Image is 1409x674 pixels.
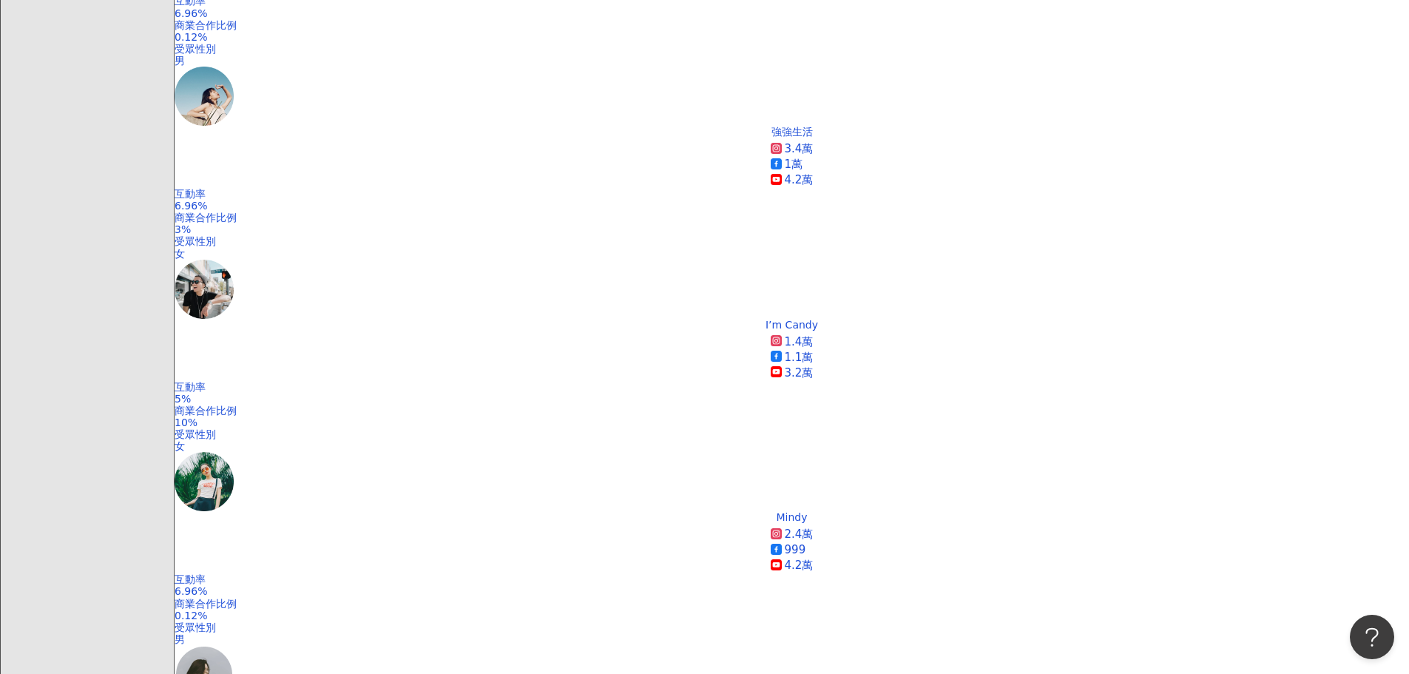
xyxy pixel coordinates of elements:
[175,621,1409,633] div: 受眾性別
[175,7,1409,19] div: 6.96%
[175,452,234,511] img: KOL Avatar
[785,365,814,381] div: 3.2萬
[175,598,1409,610] div: 商業合作比例
[175,428,1409,440] div: 受眾性別
[785,141,814,157] div: 3.4萬
[175,235,1409,247] div: 受眾性別
[785,157,803,172] div: 1萬
[175,511,1409,645] a: Mindy2.4萬9994.2萬互動率6.96%商業合作比例0.12%受眾性別男
[175,67,234,126] img: KOL Avatar
[785,558,814,573] div: 4.2萬
[771,126,813,138] div: 強強生活
[175,260,234,319] img: KOL Avatar
[175,43,1409,55] div: 受眾性別
[175,55,1409,67] div: 男
[175,452,1409,511] a: KOL Avatar
[175,417,1409,428] div: 10%
[785,334,814,350] div: 1.4萬
[175,212,1409,223] div: 商業合作比例
[175,67,1409,126] a: KOL Avatar
[175,393,1409,405] div: 5%
[175,188,1409,200] div: 互動率
[175,319,1409,453] a: I’m Candy1.4萬1.1萬3.2萬互動率5%商業合作比例10%受眾性別女
[175,610,1409,621] div: 0.12%
[776,511,807,523] div: Mindy
[175,200,1409,212] div: 6.96%
[175,126,1409,260] a: 強強生活3.4萬1萬4.2萬互動率6.96%商業合作比例3%受眾性別女
[766,319,818,331] div: I’m Candy
[1350,615,1394,659] iframe: Help Scout Beacon - Open
[175,440,1409,452] div: 女
[175,31,1409,43] div: 0.12%
[175,633,1409,645] div: 男
[175,223,1409,235] div: 3%
[175,260,1409,319] a: KOL Avatar
[785,527,814,542] div: 2.4萬
[175,573,1409,585] div: 互動率
[785,172,814,188] div: 4.2萬
[785,542,806,558] div: 999
[175,585,1409,597] div: 6.96%
[175,381,1409,393] div: 互動率
[175,405,1409,417] div: 商業合作比例
[175,248,1409,260] div: 女
[175,19,1409,31] div: 商業合作比例
[785,350,814,365] div: 1.1萬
